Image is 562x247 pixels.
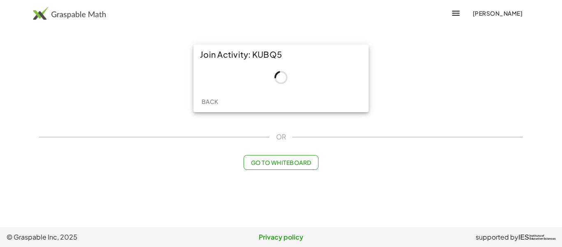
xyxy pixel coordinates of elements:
span: Institute of Education Sciences [529,235,555,240]
a: Privacy policy [190,232,373,242]
span: supported by [476,232,518,242]
span: Go to Whiteboard [251,159,311,166]
button: [PERSON_NAME] [466,6,529,21]
a: IESInstitute ofEducation Sciences [518,232,555,242]
span: © Graspable Inc, 2025 [7,232,190,242]
button: Back [197,94,223,109]
button: Go to Whiteboard [244,155,318,170]
span: OR [276,132,286,142]
span: Back [201,98,218,105]
span: IES [518,233,529,241]
div: Join Activity: KUBQ5 [193,45,369,64]
span: [PERSON_NAME] [472,9,523,17]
